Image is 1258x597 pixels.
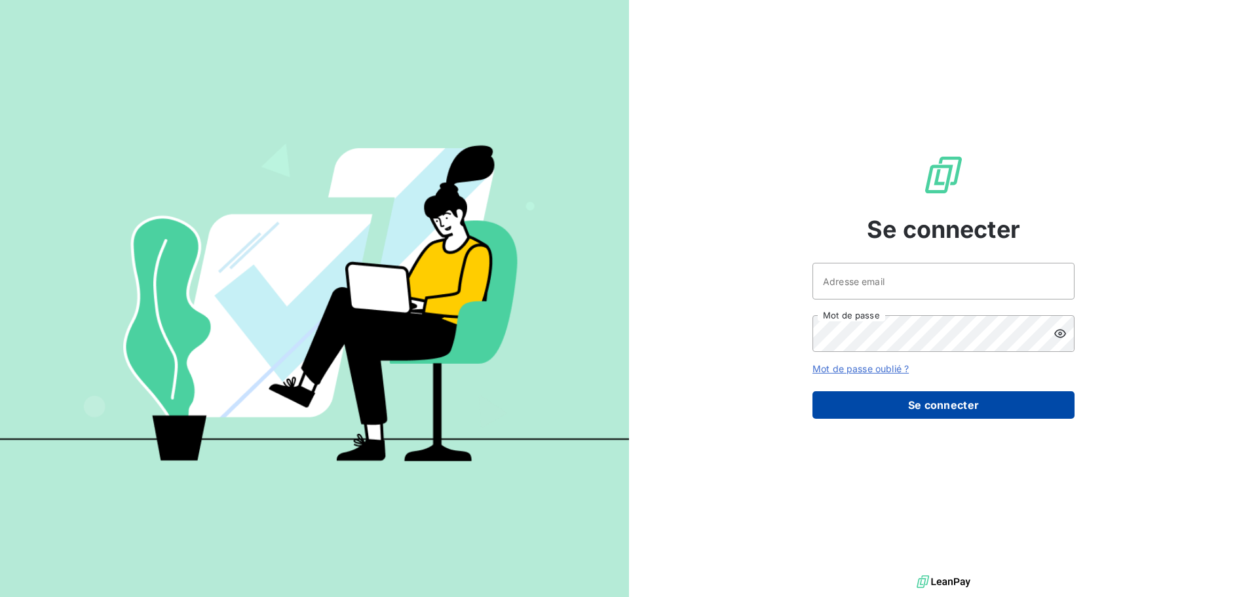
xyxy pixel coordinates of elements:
[812,263,1075,299] input: placeholder
[812,363,909,374] a: Mot de passe oublié ?
[867,212,1020,247] span: Se connecter
[923,154,964,196] img: Logo LeanPay
[917,572,970,592] img: logo
[812,391,1075,419] button: Se connecter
